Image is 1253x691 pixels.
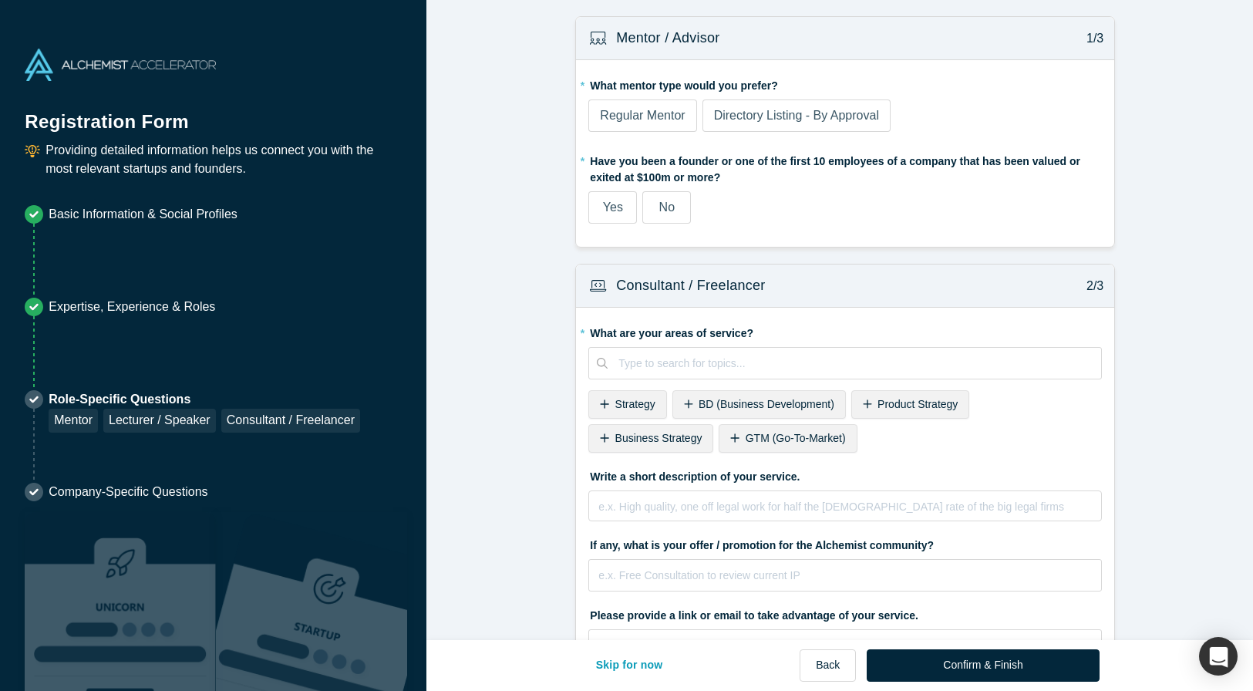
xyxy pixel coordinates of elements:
img: Alchemist Accelerator Logo [25,49,216,81]
p: Role-Specific Questions [49,390,360,409]
button: Skip for now [580,649,679,682]
span: BD (Business Development) [699,398,834,410]
label: Write a short description of your service. [588,463,1102,485]
label: Please provide a link or email to take advantage of your service. [588,602,1102,624]
div: Strategy [588,390,666,419]
span: Directory Listing - By Approval [714,109,879,122]
span: No [659,201,675,214]
div: Product Strategy [851,390,970,419]
span: Product Strategy [877,398,958,410]
h3: Consultant / Freelancer [616,275,765,296]
p: Expertise, Experience & Roles [49,298,215,316]
p: 2/3 [1079,277,1104,295]
div: rdw-editor [599,496,1092,527]
div: Business Strategy [588,424,713,453]
span: GTM (Go-To-Market) [746,432,846,444]
h1: Registration Form [25,92,401,136]
input: e.x. Free Consultation to review current IP [588,559,1102,592]
label: If any, what is your offer / promotion for the Alchemist community? [588,532,1102,554]
p: 1/3 [1079,29,1104,48]
div: Lecturer / Speaker [103,409,216,433]
div: GTM (Go-To-Market) [719,424,857,453]
div: rdw-wrapper [588,490,1102,521]
button: Confirm & Finish [867,649,1099,682]
div: Mentor [49,409,98,433]
span: Yes [603,201,623,214]
h3: Mentor / Advisor [616,28,719,49]
label: Have you been a founder or one of the first 10 employees of a company that has been valued or exi... [588,148,1102,186]
button: Back [800,649,856,682]
label: What are your areas of service? [588,320,1102,342]
div: BD (Business Development) [672,390,846,419]
p: Basic Information & Social Profiles [49,205,237,224]
span: Business Strategy [615,432,702,444]
div: Consultant / Freelancer [221,409,360,433]
label: What mentor type would you prefer? [588,72,1102,94]
span: Regular Mentor [600,109,685,122]
p: Company-Specific Questions [49,483,207,501]
p: Providing detailed information helps us connect you with the most relevant startups and founders. [45,141,401,178]
input: e.x. calendly.com/jane-doe or consultant@example.com [588,629,1102,662]
span: Strategy [615,398,655,410]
